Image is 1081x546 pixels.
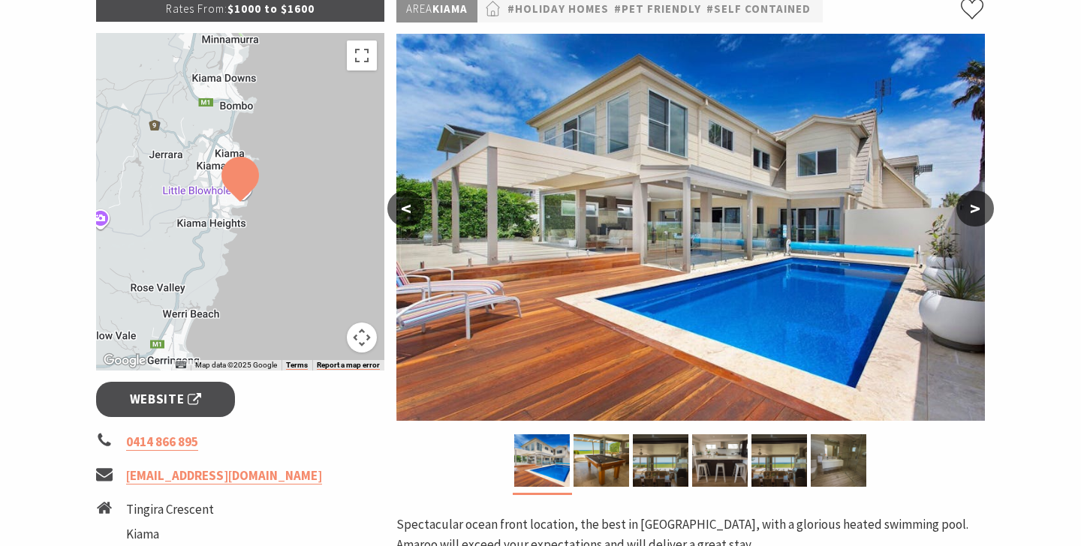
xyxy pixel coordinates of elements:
span: Map data ©2025 Google [195,361,277,369]
button: Toggle fullscreen view [347,40,377,70]
button: < [387,190,425,226]
span: Rates From: [166,1,227,16]
span: Website [130,389,202,409]
button: > [956,190,994,226]
img: Kitchen [692,434,748,487]
img: Ensuite [811,434,866,487]
a: 0414 866 895 [126,433,198,451]
a: Terms (opens in new tab) [286,361,308,370]
button: Map camera controls [347,322,377,352]
img: Alfresco [751,434,807,487]
img: Heated Pool [396,34,985,421]
a: [EMAIL_ADDRESS][DOMAIN_NAME] [126,467,322,484]
span: Area [406,1,432,16]
img: Alfresco [633,434,688,487]
li: Kiama [126,524,272,544]
img: Alfresco [574,434,629,487]
a: Report a map error [317,361,380,370]
li: Tingira Crescent [126,499,272,520]
img: Heated Pool [514,434,570,487]
button: Keyboard shortcuts [176,360,186,370]
img: Google [100,351,149,370]
a: Open this area in Google Maps (opens a new window) [100,351,149,370]
a: Website [96,382,235,417]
